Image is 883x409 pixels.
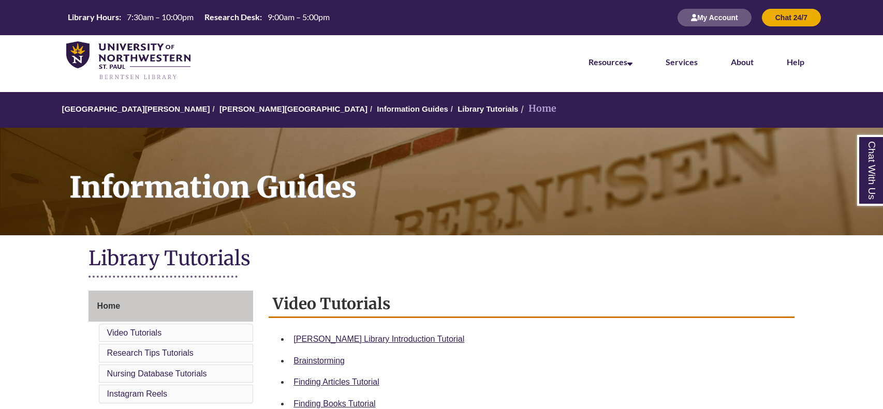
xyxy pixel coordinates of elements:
a: [GEOGRAPHIC_DATA][PERSON_NAME] [62,104,210,113]
a: About [731,57,754,67]
a: Home [89,291,254,322]
th: Research Desk: [200,11,263,23]
a: Brainstorming [293,356,345,365]
button: My Account [678,9,752,26]
a: Instagram Reels [107,389,168,398]
span: Home [97,301,120,310]
a: Information Guides [377,104,448,113]
a: Finding Articles Tutorial [293,377,379,386]
a: My Account [678,13,752,22]
a: [PERSON_NAME][GEOGRAPHIC_DATA] [219,104,367,113]
a: Nursing Database Tutorials [107,369,207,378]
a: Chat 24/7 [762,13,821,22]
button: Chat 24/7 [762,9,821,26]
a: Finding Books Tutorial [293,399,375,408]
table: Hours Today [64,11,334,23]
a: Resources [588,57,632,67]
th: Library Hours: [64,11,123,23]
a: Services [666,57,698,67]
a: [PERSON_NAME] Library Introduction Tutorial [293,335,464,343]
a: Help [787,57,804,67]
a: Hours Today [64,11,334,24]
div: Guide Page Menu [89,291,254,405]
a: Research Tips Tutorials [107,349,194,357]
h2: Video Tutorials [269,291,794,318]
h1: Information Guides [58,128,883,222]
li: Home [518,101,556,116]
img: UNWSP Library Logo [66,41,190,81]
span: 7:30am – 10:00pm [127,12,194,22]
a: Library Tutorials [458,104,518,113]
h1: Library Tutorials [89,246,795,273]
span: 9:00am – 5:00pm [268,12,330,22]
a: Video Tutorials [107,328,162,337]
